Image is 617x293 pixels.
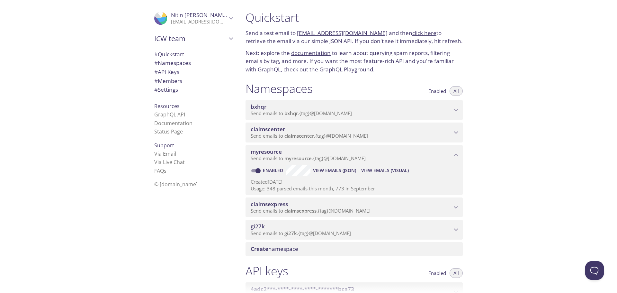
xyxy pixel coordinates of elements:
[251,103,266,110] span: bxhqr
[154,167,166,174] a: FAQ
[154,103,180,110] span: Resources
[154,142,174,149] span: Support
[246,29,463,45] p: Send a test email to and then to retrieve the email via our simple JSON API. If you don't see it ...
[313,167,356,174] span: View Emails (JSON)
[251,148,282,155] span: myresource
[149,8,238,29] div: Nitin Jindal
[149,68,238,77] div: API Keys
[291,49,331,57] a: documentation
[246,81,313,96] h1: Namespaces
[149,30,238,47] div: ICW team
[297,29,388,37] a: [EMAIL_ADDRESS][DOMAIN_NAME]
[171,11,228,19] span: Nitin [PERSON_NAME]
[154,86,178,93] span: Settings
[251,179,458,185] p: Created [DATE]
[246,10,463,25] h1: Quickstart
[154,77,158,85] span: #
[251,223,265,230] span: gi27k
[450,86,463,96] button: All
[251,245,268,252] span: Create
[251,207,371,214] span: Send emails to . {tag} @[DOMAIN_NAME]
[154,68,179,76] span: API Keys
[154,128,183,135] a: Status Page
[154,86,158,93] span: #
[246,100,463,120] div: bxhqr namespace
[251,185,458,192] p: Usage: 348 parsed emails this month, 773 in September
[425,86,450,96] button: Enabled
[361,167,409,174] span: View Emails (Visual)
[251,245,298,252] span: namespace
[251,133,368,139] span: Send emails to . {tag} @[DOMAIN_NAME]
[164,167,166,174] span: s
[154,159,185,166] a: Via Live Chat
[154,77,182,85] span: Members
[154,150,176,157] a: Via Email
[284,207,317,214] span: claimsexpress
[246,197,463,217] div: claimsexpress namespace
[284,133,314,139] span: claimscenter
[310,165,359,176] button: View Emails (JSON)
[585,261,604,280] iframe: Help Scout Beacon - Open
[149,85,238,94] div: Team Settings
[154,59,191,67] span: Namespaces
[412,29,436,37] a: click here
[154,50,184,58] span: Quickstart
[284,110,298,116] span: bxhqr
[251,110,352,116] span: Send emails to . {tag} @[DOMAIN_NAME]
[246,242,463,256] div: Create namespace
[154,120,192,127] a: Documentation
[251,200,288,208] span: claimsexpress
[319,66,373,73] a: GraphQL Playground
[246,220,463,240] div: gi27k namespace
[251,125,285,133] span: claimscenter
[246,145,463,165] div: myresource namespace
[246,49,463,74] p: Next: explore the to learn about querying spam reports, filtering emails by tag, and more. If you...
[149,77,238,86] div: Members
[154,34,227,43] span: ICW team
[450,268,463,278] button: All
[154,50,158,58] span: #
[149,59,238,68] div: Namespaces
[284,155,312,161] span: myresource
[246,264,288,278] h1: API keys
[154,68,158,76] span: #
[284,230,297,236] span: gi27k
[149,50,238,59] div: Quickstart
[359,165,411,176] button: View Emails (Visual)
[246,123,463,142] div: claimscenter namespace
[154,181,198,188] span: © [DOMAIN_NAME]
[262,167,286,173] a: Enabled
[154,111,185,118] a: GraphQL API
[251,230,351,236] span: Send emails to . {tag} @[DOMAIN_NAME]
[425,268,450,278] button: Enabled
[154,59,158,67] span: #
[171,19,227,25] p: [EMAIL_ADDRESS][DOMAIN_NAME]
[251,155,366,161] span: Send emails to . {tag} @[DOMAIN_NAME]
